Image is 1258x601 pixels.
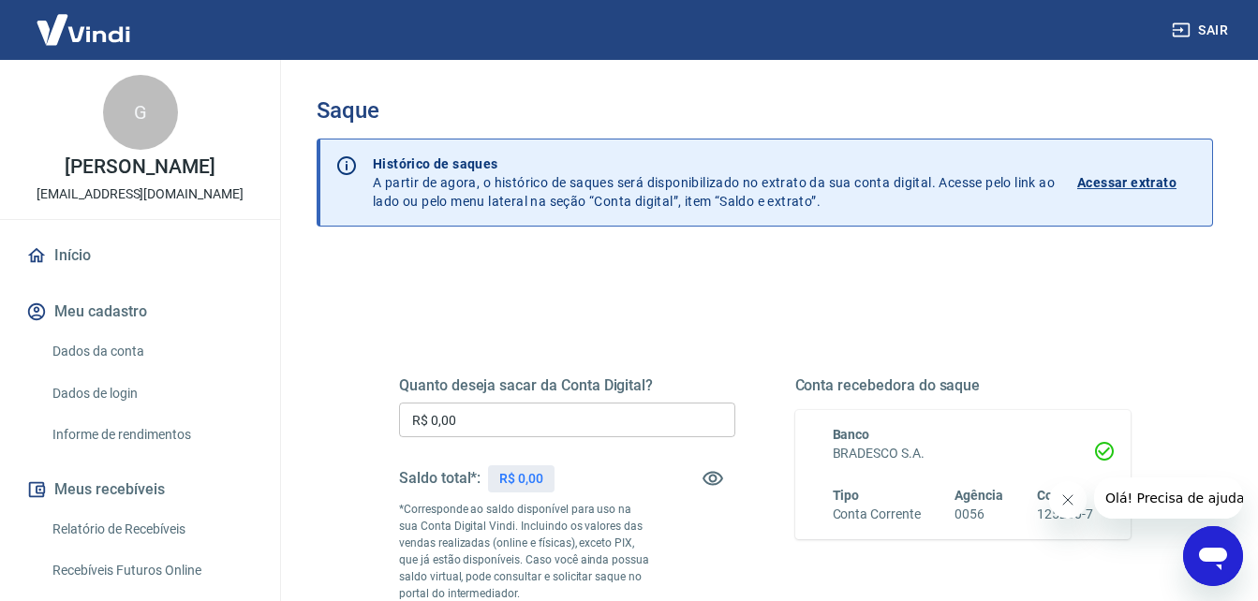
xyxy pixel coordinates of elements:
a: Dados da conta [45,332,258,371]
a: Início [22,235,258,276]
h5: Saldo total*: [399,469,481,488]
iframe: Fechar mensagem [1049,481,1087,519]
span: Banco [833,427,870,442]
p: Acessar extrato [1077,173,1177,192]
h6: 125260-7 [1037,505,1093,524]
p: A partir de agora, o histórico de saques será disponibilizado no extrato da sua conta digital. Ac... [373,154,1055,211]
p: R$ 0,00 [499,469,543,489]
a: Relatório de Recebíveis [45,510,258,549]
h6: Conta Corrente [833,505,921,524]
h6: BRADESCO S.A. [833,444,1094,463]
button: Sair [1168,13,1236,48]
button: Meus recebíveis [22,469,258,510]
a: Recebíveis Futuros Online [45,551,258,590]
span: Tipo [833,488,860,503]
h5: Conta recebedora do saque [795,376,1132,395]
span: Olá! Precisa de ajuda? [11,13,157,28]
span: Agência [955,488,1003,503]
button: Meu cadastro [22,291,258,332]
a: Informe de rendimentos [45,416,258,454]
div: G [103,75,178,150]
p: [EMAIL_ADDRESS][DOMAIN_NAME] [37,184,244,204]
h3: Saque [317,97,1213,124]
a: Acessar extrato [1077,154,1197,211]
h5: Quanto deseja sacar da Conta Digital? [399,376,735,395]
iframe: Mensagem da empresa [1094,477,1243,519]
img: Vindi [22,1,144,58]
a: Dados de login [45,374,258,413]
h6: 0056 [955,505,1003,524]
iframe: Botão para abrir a janela de mensagens [1183,526,1243,586]
p: [PERSON_NAME] [65,157,215,177]
p: Histórico de saques [373,154,1055,173]
span: Conta [1037,488,1073,503]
